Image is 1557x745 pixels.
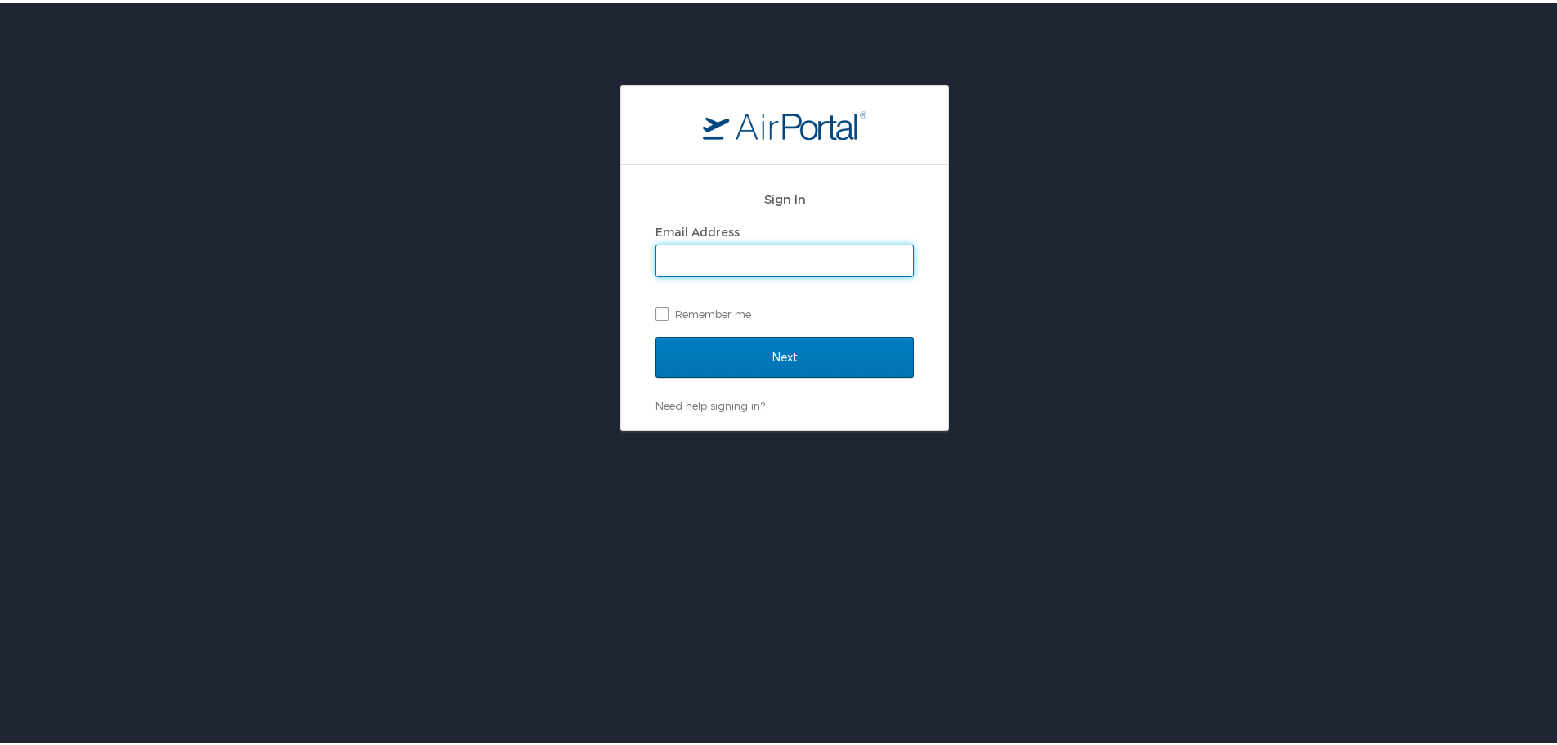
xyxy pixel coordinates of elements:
label: Remember me [655,298,914,323]
label: Email Address [655,222,740,236]
img: logo [703,107,866,137]
input: Next [655,334,914,375]
h2: Sign In [655,186,914,205]
a: Need help signing in? [655,396,765,409]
